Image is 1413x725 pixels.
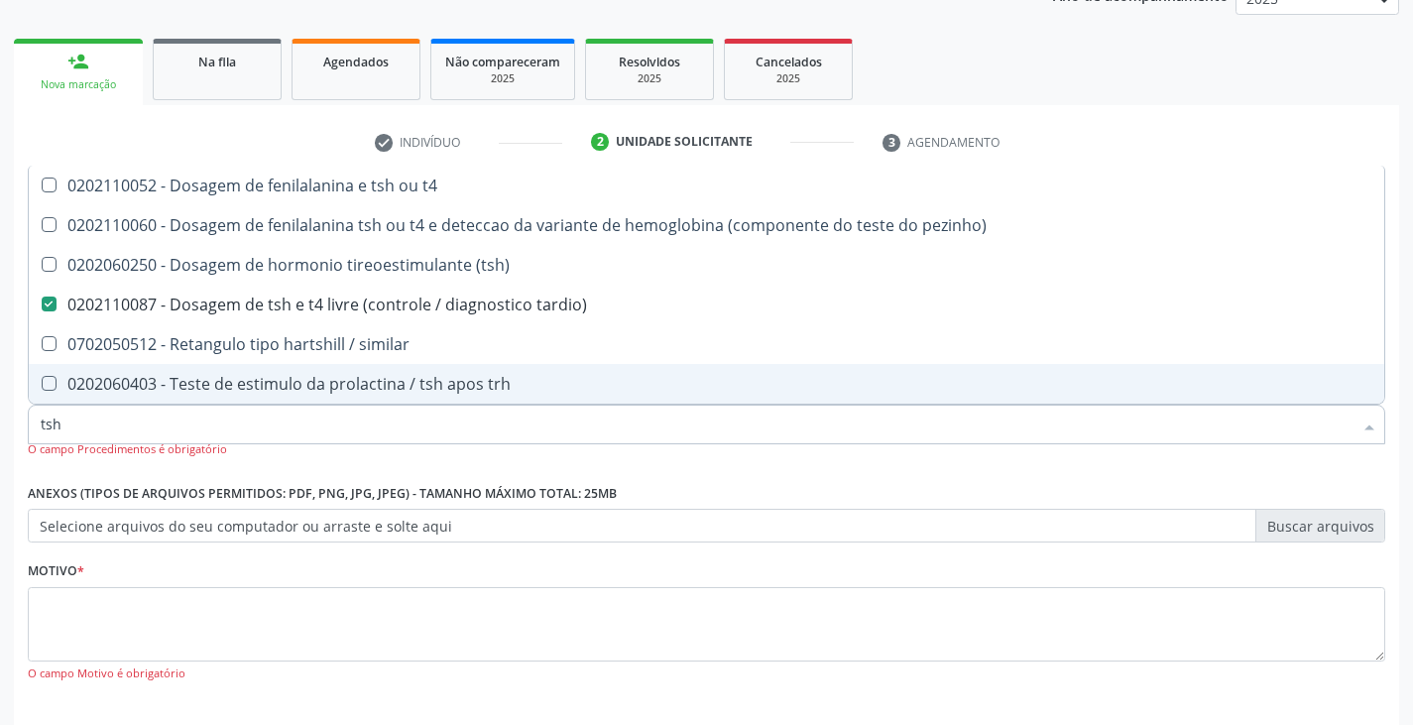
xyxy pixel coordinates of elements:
span: Cancelados [756,54,822,70]
div: person_add [67,51,89,72]
div: 2025 [739,71,838,86]
div: Unidade solicitante [616,133,753,151]
span: Resolvidos [619,54,680,70]
div: O campo Motivo é obrigatório [28,665,1385,682]
div: 0202110087 - Dosagem de tsh e t4 livre (controle / diagnostico tardio) [41,297,1372,312]
div: 0202060250 - Dosagem de hormonio tireoestimulante (tsh) [41,257,1372,273]
div: 2025 [445,71,560,86]
div: 0202060403 - Teste de estimulo da prolactina / tsh apos trh [41,376,1372,392]
div: Nova marcação [28,77,129,92]
span: Agendados [323,54,389,70]
span: Não compareceram [445,54,560,70]
input: Buscar por procedimentos [41,405,1353,444]
div: 0202110060 - Dosagem de fenilalanina tsh ou t4 e deteccao da variante de hemoglobina (componente ... [41,217,1372,233]
span: Na fila [198,54,236,70]
div: 0702050512 - Retangulo tipo hartshill / similar [41,336,1372,352]
div: 2025 [600,71,699,86]
div: 2 [591,133,609,151]
label: Motivo [28,556,84,587]
div: O campo Procedimentos é obrigatório [28,441,1385,458]
label: Anexos (Tipos de arquivos permitidos: PDF, PNG, JPG, JPEG) - Tamanho máximo total: 25MB [28,479,617,510]
div: 0202110052 - Dosagem de fenilalanina e tsh ou t4 [41,178,1372,193]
